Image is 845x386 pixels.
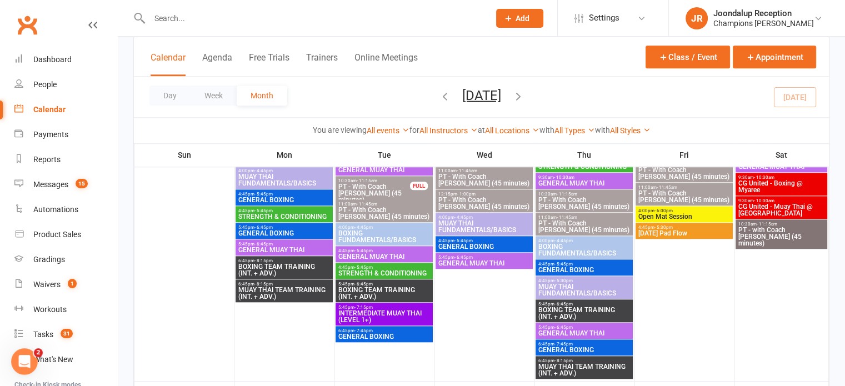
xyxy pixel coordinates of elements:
[538,302,631,307] span: 5:45pm
[338,167,431,173] span: GENERAL MUAY THAI
[733,46,816,68] button: Appointment
[357,202,377,207] span: - 11:45am
[595,126,610,134] strong: with
[538,243,631,257] span: BOXING FUNDAMENTALS/BASICS
[538,358,631,363] span: 6:45pm
[454,215,473,220] span: - 4:45pm
[354,282,373,287] span: - 6:45pm
[238,247,331,253] span: GENERAL MUAY THAI
[151,52,186,76] button: Calendar
[454,238,473,243] span: - 5:45pm
[254,192,273,197] span: - 5:45pm
[338,202,431,207] span: 11:00am
[338,270,431,277] span: STRENGTH & CONDITIONING
[657,185,677,190] span: - 11:45am
[438,173,531,187] span: PT - With Coach [PERSON_NAME] (45 minutes)
[354,328,373,333] span: - 7:45pm
[410,182,428,190] div: FULL
[33,330,53,339] div: Tasks
[61,329,73,338] span: 31
[354,248,373,253] span: - 5:45pm
[254,242,273,247] span: - 6:45pm
[202,52,232,76] button: Agenda
[438,220,531,233] span: MUAY THAI FUNDAMENTALS/BASICS
[238,263,331,277] span: BOXING TEAM TRAINING (INT. + ADV.)
[254,258,273,263] span: - 8:15pm
[338,183,411,203] span: PT - With Coach [PERSON_NAME] (45 minutes)
[538,342,631,347] span: 6:45pm
[754,175,774,180] span: - 10:30am
[338,282,431,287] span: 5:45pm
[538,267,631,273] span: GENERAL BOXING
[438,255,531,260] span: 5:45pm
[457,192,476,197] span: - 1:00pm
[438,168,531,173] span: 11:00am
[33,205,78,214] div: Automations
[237,86,287,106] button: Month
[238,168,331,173] span: 4:00pm
[478,126,485,134] strong: at
[539,126,554,134] strong: with
[234,143,334,167] th: Mon
[33,280,61,289] div: Waivers
[238,287,331,300] span: MUAY THAI TEAM TRAINING (INT. + ADV.)
[457,168,477,173] span: - 11:45am
[254,225,273,230] span: - 6:45pm
[238,192,331,197] span: 4:45pm
[338,333,431,340] span: GENERAL BOXING
[638,213,731,220] span: Open Mat Session
[33,255,65,264] div: Gradings
[338,253,431,260] span: GENERAL MUAY THAI
[538,197,631,210] span: PT - With Coach [PERSON_NAME] (45 minutes)
[638,190,731,203] span: PT - With Coach [PERSON_NAME] (45 minutes)
[534,143,634,167] th: Thu
[419,126,478,135] a: All Instructors
[33,180,68,189] div: Messages
[338,310,431,323] span: INTERMEDIATE MUAY THAI (LEVEL 1+)
[554,238,573,243] span: - 4:45pm
[68,279,77,288] span: 1
[713,18,814,28] div: Champions [PERSON_NAME]
[638,230,731,237] span: [DATE] Pad Flow
[238,197,331,203] span: GENERAL BOXING
[638,167,731,180] span: PT - With Coach [PERSON_NAME] (45 minutes)
[438,238,531,243] span: 4:45pm
[254,208,273,213] span: - 5:45pm
[738,175,826,180] span: 9:30am
[11,348,38,375] iframe: Intercom live chat
[738,222,826,227] span: 10:30am
[254,282,273,287] span: - 8:15pm
[438,215,531,220] span: 4:00pm
[538,175,631,180] span: 9:30am
[33,55,72,64] div: Dashboard
[357,178,377,183] span: - 11:15am
[554,342,573,347] span: - 7:45pm
[538,278,631,283] span: 4:45pm
[249,52,289,76] button: Free Trials
[738,163,826,170] span: GENERAL MUAY THAI
[434,143,534,167] th: Wed
[34,348,43,357] span: 2
[557,192,577,197] span: - 11:15am
[589,6,619,31] span: Settings
[438,260,531,267] span: GENERAL MUAY THAI
[686,7,708,29] div: JR
[149,86,191,106] button: Day
[438,192,531,197] span: 12:15pm
[14,322,117,347] a: Tasks 31
[338,265,431,270] span: 4:45pm
[538,215,631,220] span: 11:00am
[238,242,331,247] span: 5:45pm
[14,347,117,372] a: What's New
[485,126,539,135] a: All Locations
[738,198,826,203] span: 9:30am
[538,192,631,197] span: 10:30am
[338,178,411,183] span: 10:30am
[538,283,631,297] span: MUAY THAI FUNDAMENTALS/BASICS
[14,272,117,297] a: Waivers 1
[14,172,117,197] a: Messages 15
[538,163,631,170] span: STRENGTH & CONDITIONING
[634,143,734,167] th: Fri
[738,180,826,193] span: CG United - Boxing @ Myaree
[238,282,331,287] span: 6:45pm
